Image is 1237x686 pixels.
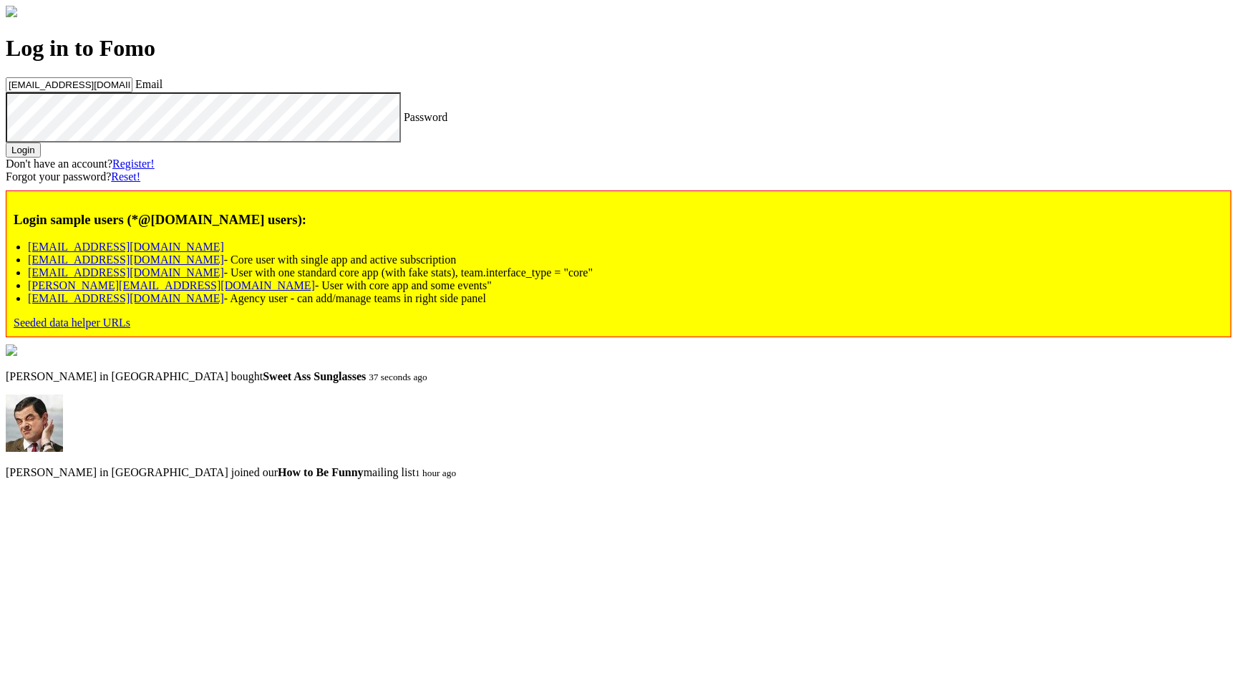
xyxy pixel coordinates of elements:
[28,292,1223,305] li: - Agency user - can add/manage teams in right side panel
[369,372,427,382] small: 37 seconds ago
[28,253,1223,266] li: - Core user with single app and active subscription
[6,395,63,452] img: Fomo avatar
[6,35,1231,62] h1: Log in to Fomo
[28,241,224,253] a: [EMAIL_ADDRESS][DOMAIN_NAME]
[28,292,224,304] a: [EMAIL_ADDRESS][DOMAIN_NAME]
[6,344,17,356] img: sunglasses.png
[28,266,1223,279] li: - User with one standard core app (with fake stats), team.interface_type = "core"
[278,466,364,478] b: How to Be Funny
[263,370,366,382] b: Sweet Ass Sunglasses
[14,317,130,329] a: Seeded data helper URLs
[135,78,162,90] label: Email
[111,170,140,183] a: Reset!
[6,142,41,158] button: Login
[14,212,1223,228] h3: Login sample users (*@[DOMAIN_NAME] users):
[28,253,224,266] a: [EMAIL_ADDRESS][DOMAIN_NAME]
[415,468,456,478] small: 1 hour ago
[6,158,1231,170] div: Don't have an account?
[28,279,315,291] a: [PERSON_NAME][EMAIL_ADDRESS][DOMAIN_NAME]
[404,110,447,122] label: Password
[6,466,1231,479] p: [PERSON_NAME] in [GEOGRAPHIC_DATA] joined our mailing list
[6,170,1231,183] div: Forgot your password?
[28,279,1223,292] li: - User with core app and some events"
[6,6,17,17] img: fomo-logo-gray.svg
[112,158,155,170] a: Register!
[28,266,224,279] a: [EMAIL_ADDRESS][DOMAIN_NAME]
[6,370,1231,383] p: [PERSON_NAME] in [GEOGRAPHIC_DATA] bought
